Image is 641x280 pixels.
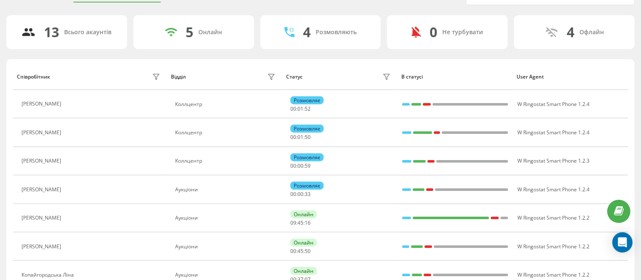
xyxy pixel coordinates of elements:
[175,215,277,221] div: Аукціони
[401,74,508,80] div: В статусі
[286,74,303,80] div: Статус
[517,186,590,193] span: W Ringostat Smart Phone 1.2.4
[517,271,590,278] span: W Ringostat Smart Phone 1.2.2
[22,272,76,278] div: Копайгородська Ліна
[298,133,303,141] span: 01
[430,24,437,40] div: 0
[290,163,311,169] div: : :
[290,191,311,197] div: : :
[290,247,296,255] span: 00
[290,125,324,133] div: Розмовляє
[175,101,277,107] div: Коллцентр
[290,106,311,112] div: : :
[22,215,63,221] div: [PERSON_NAME]
[290,182,324,190] div: Розмовляє
[175,158,277,164] div: Коллцентр
[17,74,50,80] div: Співробітник
[171,74,186,80] div: Відділ
[517,74,624,80] div: User Agent
[305,162,311,169] span: 59
[290,267,317,275] div: Онлайн
[22,244,63,250] div: [PERSON_NAME]
[290,162,296,169] span: 00
[22,130,63,136] div: [PERSON_NAME]
[567,24,575,40] div: 4
[186,24,193,40] div: 5
[198,29,222,36] div: Онлайн
[290,153,324,161] div: Розмовляє
[175,187,277,193] div: Аукціони
[290,96,324,104] div: Розмовляє
[290,248,311,254] div: : :
[298,190,303,198] span: 00
[290,105,296,112] span: 00
[290,219,296,226] span: 09
[175,244,277,250] div: Аукціони
[442,29,483,36] div: Не турбувати
[290,190,296,198] span: 00
[517,243,590,250] span: W Ringostat Smart Phone 1.2.2
[298,219,303,226] span: 45
[580,29,604,36] div: Офлайн
[64,29,111,36] div: Всього акаунтів
[298,162,303,169] span: 00
[290,133,296,141] span: 00
[305,247,311,255] span: 50
[175,272,277,278] div: Аукціони
[517,214,590,221] span: W Ringostat Smart Phone 1.2.2
[517,129,590,136] span: W Ringostat Smart Phone 1.2.4
[22,187,63,193] div: [PERSON_NAME]
[517,157,590,164] span: W Ringostat Smart Phone 1.2.3
[290,134,311,140] div: : :
[298,105,303,112] span: 01
[305,190,311,198] span: 33
[44,24,59,40] div: 13
[175,130,277,136] div: Коллцентр
[305,133,311,141] span: 50
[517,101,590,108] span: W Ringostat Smart Phone 1.2.4
[290,220,311,226] div: : :
[290,239,317,247] div: Онлайн
[305,105,311,112] span: 52
[305,219,311,226] span: 16
[22,101,63,107] div: [PERSON_NAME]
[612,232,633,253] div: Open Intercom Messenger
[316,29,357,36] div: Розмовляють
[290,210,317,218] div: Онлайн
[303,24,311,40] div: 4
[298,247,303,255] span: 45
[22,158,63,164] div: [PERSON_NAME]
